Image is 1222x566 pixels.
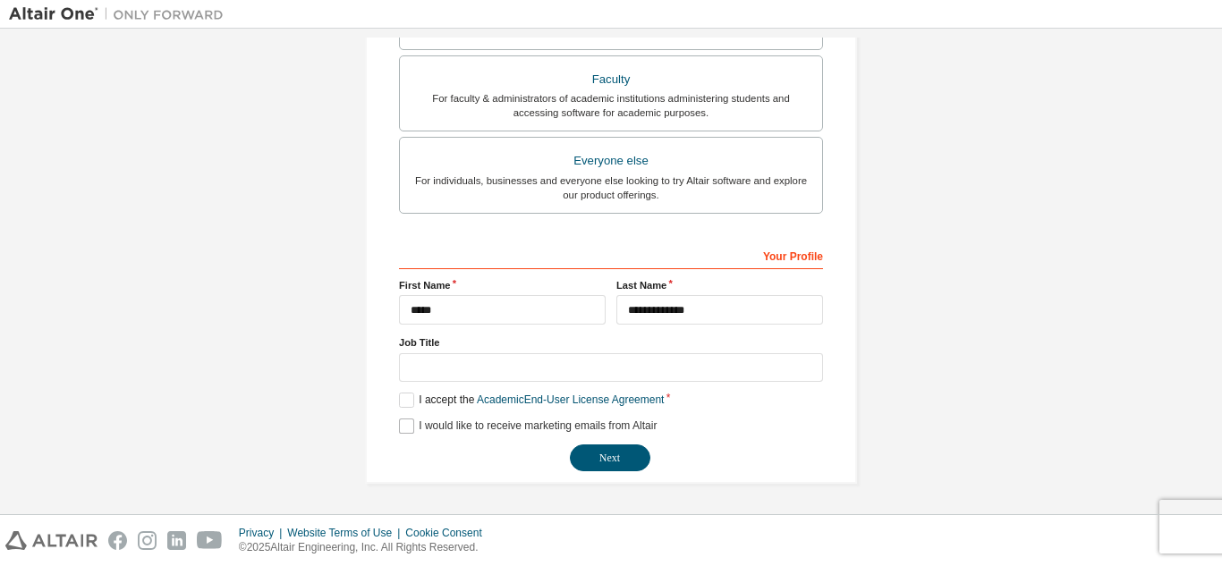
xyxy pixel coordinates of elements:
[197,531,223,550] img: youtube.svg
[138,531,157,550] img: instagram.svg
[616,278,823,292] label: Last Name
[9,5,233,23] img: Altair One
[411,173,811,202] div: For individuals, businesses and everyone else looking to try Altair software and explore our prod...
[411,91,811,120] div: For faculty & administrators of academic institutions administering students and accessing softwa...
[399,335,823,350] label: Job Title
[399,278,606,292] label: First Name
[239,526,287,540] div: Privacy
[477,393,664,406] a: Academic End-User License Agreement
[399,418,657,434] label: I would like to receive marketing emails from Altair
[5,531,98,550] img: altair_logo.svg
[570,444,650,471] button: Next
[399,393,664,408] label: I accept the
[405,526,492,540] div: Cookie Consent
[239,540,493,555] p: © 2025 Altair Engineering, Inc. All Rights Reserved.
[399,241,823,269] div: Your Profile
[108,531,127,550] img: facebook.svg
[411,148,811,173] div: Everyone else
[167,531,186,550] img: linkedin.svg
[287,526,405,540] div: Website Terms of Use
[411,67,811,92] div: Faculty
